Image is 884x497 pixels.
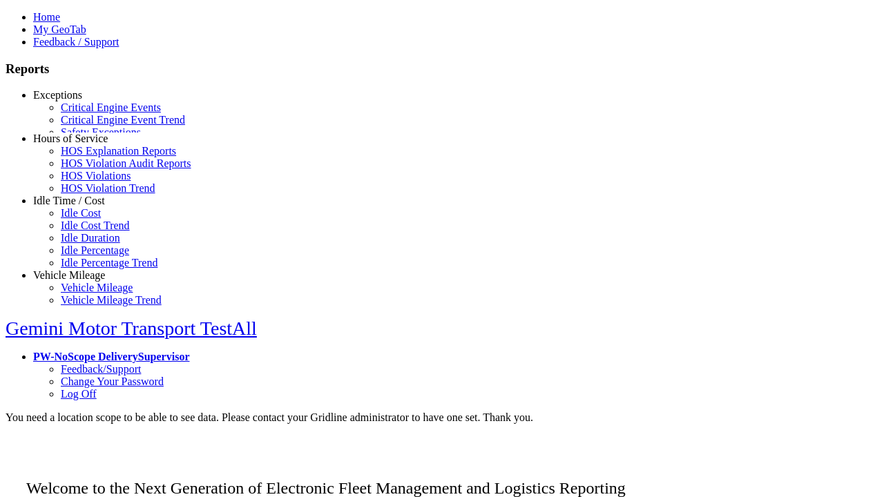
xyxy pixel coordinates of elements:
[33,351,189,362] a: PW-NoScope DeliverySupervisor
[6,61,878,77] h3: Reports
[61,363,141,375] a: Feedback/Support
[6,411,878,424] div: You need a location scope to be able to see data. Please contact your Gridline administrator to h...
[61,182,155,194] a: HOS Violation Trend
[61,207,101,219] a: Idle Cost
[61,244,129,256] a: Idle Percentage
[61,170,131,182] a: HOS Violations
[61,282,133,293] a: Vehicle Mileage
[61,257,157,269] a: Idle Percentage Trend
[33,89,82,101] a: Exceptions
[61,114,185,126] a: Critical Engine Event Trend
[61,101,161,113] a: Critical Engine Events
[61,388,97,400] a: Log Off
[61,220,130,231] a: Idle Cost Trend
[61,145,176,157] a: HOS Explanation Reports
[61,294,162,306] a: Vehicle Mileage Trend
[61,376,164,387] a: Change Your Password
[33,195,105,206] a: Idle Time / Cost
[61,232,120,244] a: Idle Duration
[6,318,257,339] a: Gemini Motor Transport TestAll
[61,157,191,169] a: HOS Violation Audit Reports
[33,133,108,144] a: Hours of Service
[33,269,105,281] a: Vehicle Mileage
[33,11,60,23] a: Home
[33,23,86,35] a: My GeoTab
[61,126,141,138] a: Safety Exceptions
[33,36,119,48] a: Feedback / Support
